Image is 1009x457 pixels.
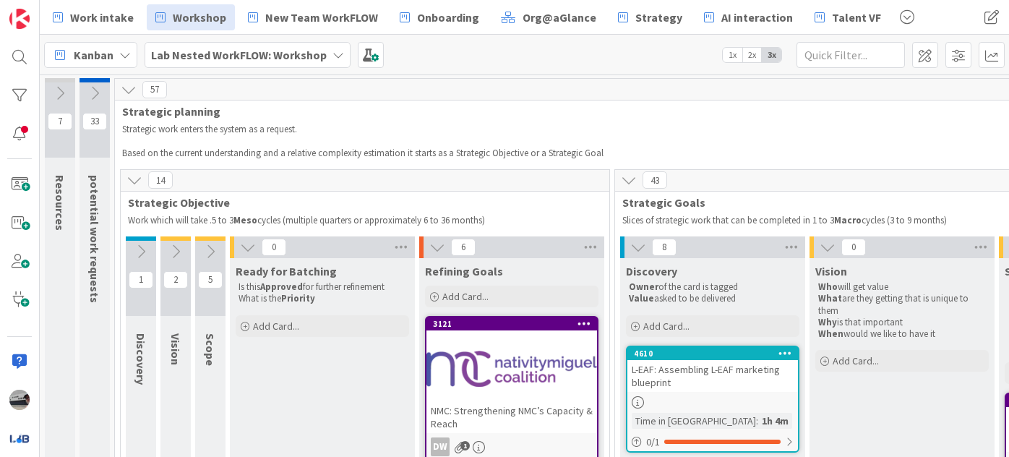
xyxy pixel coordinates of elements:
[643,171,667,189] span: 43
[281,292,315,304] strong: Priority
[797,42,905,68] input: Quick Filter...
[431,437,450,456] div: DW
[629,293,797,304] p: asked to be delivered
[168,333,183,365] span: Vision
[818,281,838,293] strong: Who
[806,4,890,30] a: Talent VF
[87,175,102,303] span: potential work requests
[635,9,682,26] span: Strategy
[425,264,503,278] span: Refining Goals
[643,320,690,333] span: Add Card...
[629,292,654,304] strong: Value
[433,319,597,329] div: 3121
[818,328,843,340] strong: When
[262,239,286,256] span: 0
[417,9,479,26] span: Onboarding
[198,271,223,289] span: 5
[721,9,793,26] span: AI interaction
[253,320,299,333] span: Add Card...
[627,347,798,360] div: 4610
[203,333,218,366] span: Scope
[236,264,337,278] span: Ready for Batching
[756,413,758,429] span: :
[265,9,378,26] span: New Team WorkFLOW
[832,9,881,26] span: Talent VF
[460,441,470,450] span: 1
[695,4,802,30] a: AI interaction
[9,9,30,29] img: Visit kanbanzone.com
[142,81,167,98] span: 57
[818,328,986,340] p: would we like to have it
[128,215,602,226] p: Work which will take .5 to 3 cycles (multiple quarters or approximately 6 to 36 months)
[239,4,387,30] a: New Team WorkFLOW
[163,271,188,289] span: 2
[742,48,762,62] span: 2x
[151,48,327,62] b: Lab Nested WorkFLOW: Workshop
[758,413,792,429] div: 1h 4m
[815,264,847,278] span: Vision
[629,281,658,293] strong: Owner
[148,171,173,189] span: 14
[74,46,113,64] span: Kanban
[632,413,756,429] div: Time in [GEOGRAPHIC_DATA]
[818,292,842,304] strong: What
[239,281,406,293] p: Is this for further refinement
[834,214,862,226] strong: Macro
[818,317,986,328] p: is that important
[629,281,797,293] p: of the card is tagged
[260,281,303,293] strong: Approved
[627,360,798,392] div: L-EAF: Assembling L-EAF marketing blueprint
[818,281,986,293] p: will get value
[492,4,605,30] a: Org@aGlance
[53,175,67,231] span: Resources
[841,239,866,256] span: 0
[426,437,597,456] div: DW
[82,113,107,130] span: 33
[762,48,781,62] span: 3x
[627,433,798,451] div: 0/1
[134,333,148,385] span: Discovery
[233,214,257,226] strong: Meso
[626,264,677,278] span: Discovery
[128,195,591,210] span: Strategic Objective
[523,9,596,26] span: Org@aGlance
[9,390,30,410] img: jB
[147,4,235,30] a: Workshop
[44,4,142,30] a: Work intake
[818,316,837,328] strong: Why
[48,113,72,130] span: 7
[173,9,226,26] span: Workshop
[391,4,488,30] a: Onboarding
[451,239,476,256] span: 6
[626,346,799,453] a: 4610L-EAF: Assembling L-EAF marketing blueprintTime in [GEOGRAPHIC_DATA]:1h 4m0/1
[646,435,660,450] span: 0 / 1
[70,9,134,26] span: Work intake
[442,290,489,303] span: Add Card...
[609,4,691,30] a: Strategy
[627,347,798,392] div: 4610L-EAF: Assembling L-EAF marketing blueprint
[129,271,153,289] span: 1
[239,293,406,304] p: What is the
[723,48,742,62] span: 1x
[833,354,879,367] span: Add Card...
[818,293,986,317] p: are they getting that is unique to them
[426,317,597,330] div: 3121
[426,401,597,433] div: NMC: Strengthening NMC’s Capacity & Reach
[634,349,798,359] div: 4610
[652,239,677,256] span: 8
[9,428,30,448] img: avatar
[426,317,597,433] div: 3121NMC: Strengthening NMC’s Capacity & Reach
